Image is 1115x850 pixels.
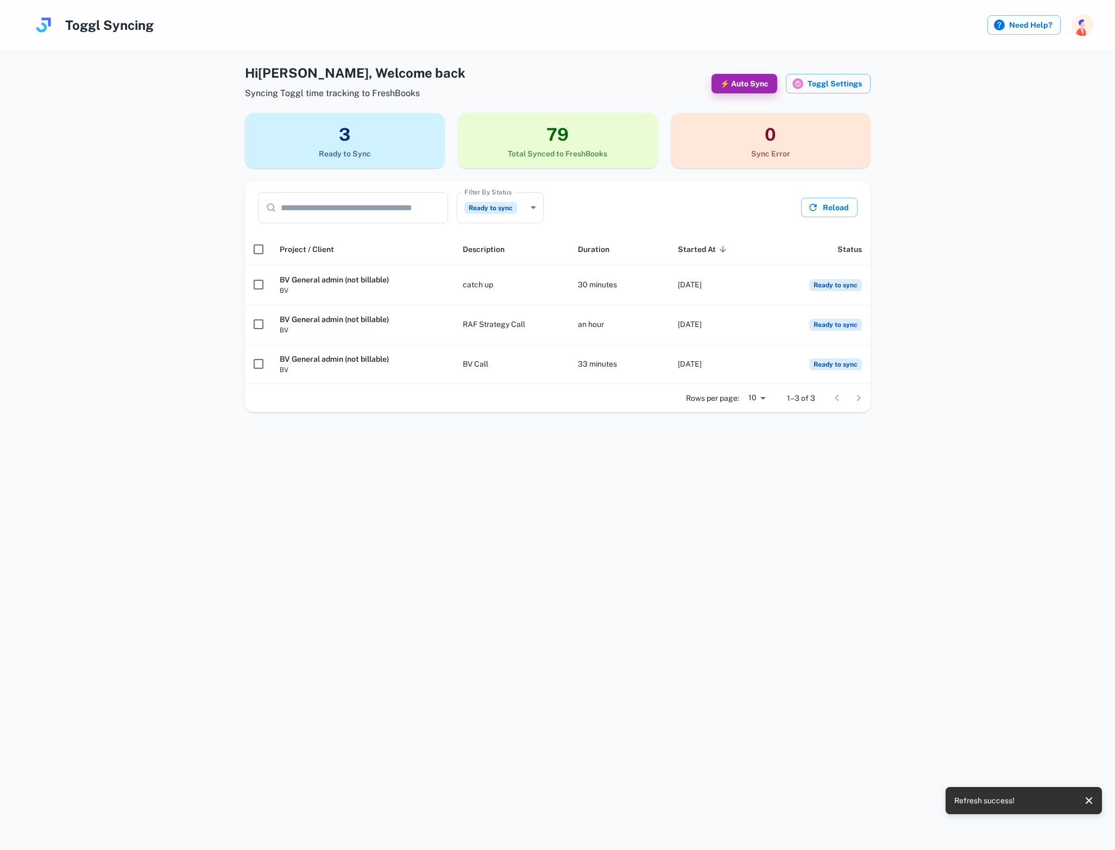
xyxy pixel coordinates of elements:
[1080,792,1098,809] button: close
[669,305,769,344] td: [DATE]
[245,234,871,384] div: scrollable content
[671,148,871,160] h6: Sync Error
[711,74,777,93] button: ⚡ Auto Sync
[457,192,544,223] div: Ready to sync
[245,63,465,83] h4: Hi [PERSON_NAME] , Welcome back
[458,148,658,160] h6: Total Synced to FreshBooks
[809,358,862,370] span: Ready to sync
[280,365,445,375] span: BV
[33,14,54,36] img: logo.svg
[1072,14,1093,36] img: photoURL
[954,790,1015,811] div: Refresh success!
[809,279,862,291] span: Ready to sync
[463,243,505,256] span: Description
[792,78,803,89] img: Toggl icon
[578,243,609,256] span: Duration
[280,274,445,286] h6: BV General admin (not billable)
[245,148,445,160] h6: Ready to Sync
[671,122,871,148] h3: 0
[686,392,739,404] p: Rows per page:
[280,353,445,365] h6: BV General admin (not billable)
[454,305,569,344] td: RAF Strategy Call
[464,202,517,214] span: Ready to sync
[245,87,465,100] span: Syncing Toggl time tracking to FreshBooks
[65,15,154,35] h4: Toggl Syncing
[458,122,658,148] h3: 79
[280,243,334,256] span: Project / Client
[569,344,669,384] td: 33 minutes
[669,344,769,384] td: [DATE]
[787,392,815,404] p: 1–3 of 3
[801,198,858,217] button: Reload
[245,122,445,148] h3: 3
[280,325,445,335] span: BV
[569,265,669,305] td: 30 minutes
[837,243,862,256] span: Status
[280,313,445,325] h6: BV General admin (not billable)
[454,344,569,384] td: BV Call
[464,187,512,197] label: Filter By Status
[987,15,1061,35] label: Need Help?
[809,319,862,331] span: Ready to sync
[454,265,569,305] td: catch up
[786,74,871,93] button: Toggl iconToggl Settings
[744,390,770,406] div: 10
[280,286,445,295] span: BV
[669,265,769,305] td: [DATE]
[569,305,669,344] td: an hour
[678,243,730,256] span: Started At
